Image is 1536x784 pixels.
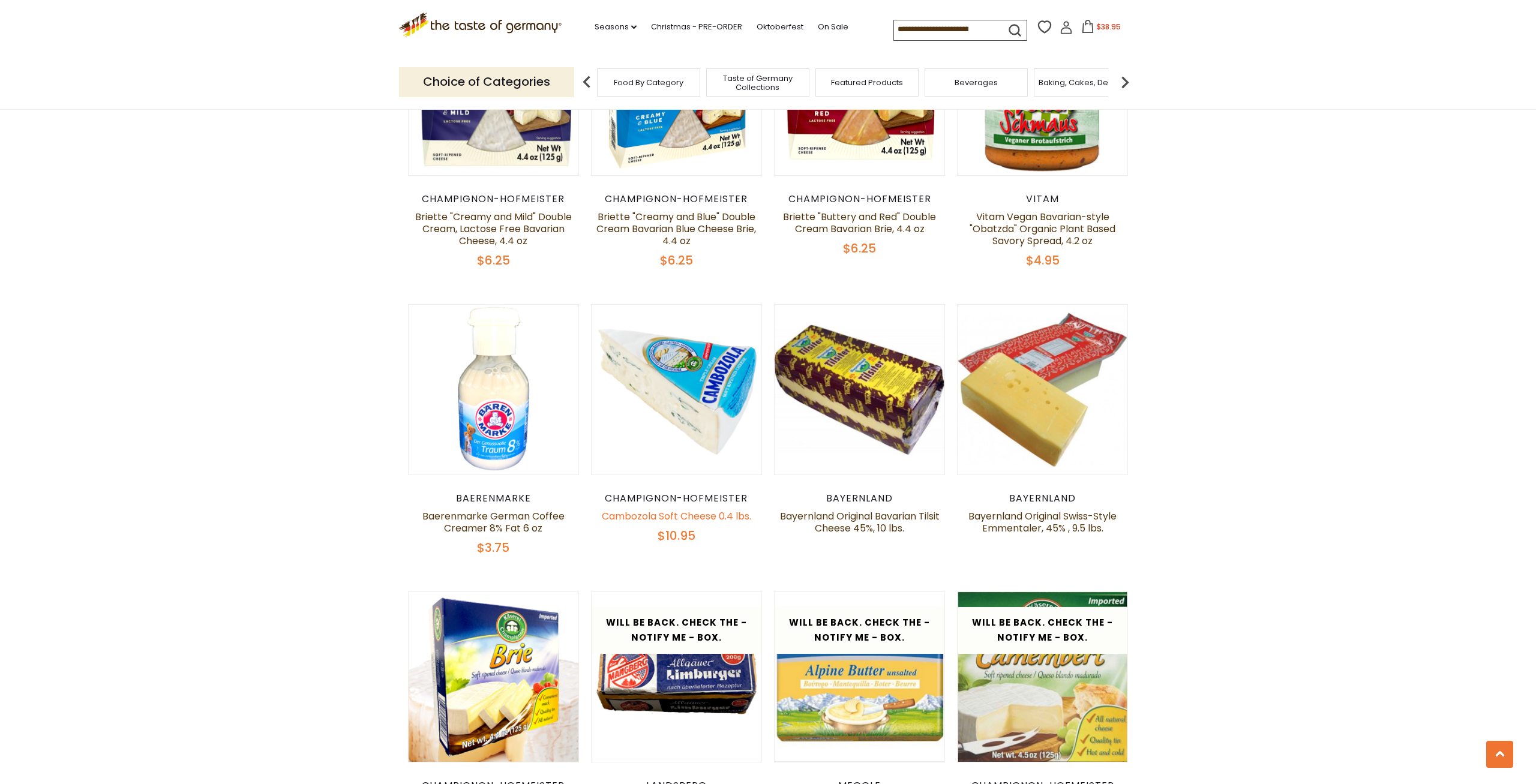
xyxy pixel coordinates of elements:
[757,20,803,34] a: Oktoberfest
[415,210,572,248] a: Briette "Creamy and Mild" Double Cream, Lactose Free Bavarian Cheese, 4.4 oz
[831,78,903,87] a: Featured Products
[660,252,693,269] span: $6.25
[575,70,599,94] img: previous arrow
[1026,252,1060,269] span: $4.95
[774,193,945,205] div: Champignon-Hofmeister
[477,539,509,556] span: $3.75
[591,492,762,504] div: Champignon-Hofmeister
[409,305,578,474] img: Baerenmarke German Coffee Creamer 8% Fat 6 oz
[1113,70,1137,94] img: next arrow
[614,78,683,87] a: Food By Category
[958,305,1127,474] img: Bayernland Original Swiss-Style Emmentaler, 45% , 9.5 lbs.
[955,78,998,87] a: Beverages
[422,509,565,535] a: Baerenmarke German Coffee Creamer 8% Fat 6 oz
[1097,22,1121,32] span: $38.95
[775,305,944,474] img: Bayernland Original Bavarian Tilsit Cheese 45%, 10 lbs.
[1039,78,1132,87] a: Baking, Cakes, Desserts
[592,592,761,762] img: Mangberg Orginal Bavarian Limburger Cheese, 7 oz
[408,193,579,205] div: Champignon-Hofmeister
[968,509,1117,535] a: Bayernland Original Swiss-Style Emmentaler, 45% , 9.5 lbs.
[592,305,761,474] img: Cambozola Soft Cheese 0.4 lbs.
[783,210,936,236] a: Briette "Buttery and Red" Double Cream Bavarian Brie, 4.4 oz
[970,210,1115,248] a: Vitam Vegan Bavarian-style "Obatzda" Organic Plant Based Savory Spread, 4.2 oz
[843,240,876,257] span: $6.25
[399,67,574,97] p: Choice of Categories
[595,20,637,34] a: Seasons
[602,509,751,523] a: Cambozola Soft Cheese 0.4 lbs.
[409,592,578,762] img: Kaeserei Champignon Bavarian Brie in Tin 4.5 oz.
[957,193,1128,205] div: Vitam
[596,210,756,248] a: Briette "Creamy and Blue" Double Cream Bavarian Blue Cheese Brie, 4.4 oz
[818,20,848,34] a: On Sale
[957,492,1128,504] div: Bayernland
[658,527,695,544] span: $10.95
[774,492,945,504] div: Bayernland
[477,252,510,269] span: $6.25
[651,20,742,34] a: Christmas - PRE-ORDER
[408,492,579,504] div: Baerenmarke
[710,74,806,92] a: Taste of Germany Collections
[775,592,944,762] img: Meggle Original Bavarian Alpine Butter Unsalted 8.8 oz.
[591,193,762,205] div: Champignon-Hofmeister
[780,509,940,535] a: Bayernland Original Bavarian Tilsit Cheese 45%, 10 lbs.
[1075,20,1126,38] button: $38.95
[958,592,1127,762] img: Kaeserei Champignon Bavarian Camembert in Tin 4.5 oz.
